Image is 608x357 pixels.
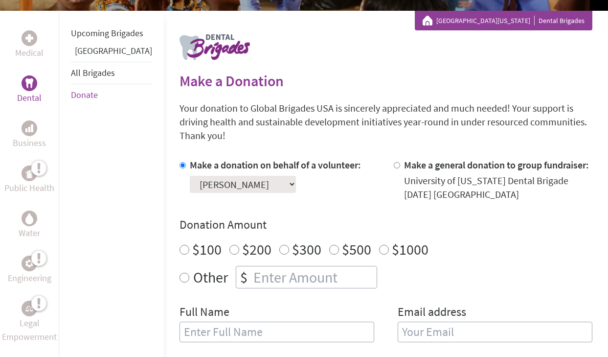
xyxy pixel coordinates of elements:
p: Medical [15,46,44,60]
p: Your donation to Global Brigades USA is sincerely appreciated and much needed! Your support is dr... [180,101,592,143]
p: Water [19,226,40,240]
label: $100 [192,240,222,259]
div: Public Health [22,166,37,181]
div: Medical [22,30,37,46]
a: DentalDental [17,75,42,105]
a: All Brigades [71,67,115,78]
a: BusinessBusiness [13,120,46,150]
input: Your Email [398,322,592,342]
a: MedicalMedical [15,30,44,60]
img: Water [25,213,33,224]
li: Donate [71,84,152,106]
label: Make a general donation to group fundraiser: [404,159,589,171]
label: $200 [242,240,271,259]
label: Email address [398,304,466,322]
a: Donate [71,89,98,100]
input: Enter Full Name [180,322,374,342]
div: Engineering [22,256,37,271]
img: Business [25,124,33,132]
p: Business [13,136,46,150]
label: $300 [292,240,321,259]
h2: Make a Donation [180,72,592,90]
div: $ [236,266,251,288]
a: Public HealthPublic Health [4,166,54,195]
div: Legal Empowerment [22,301,37,316]
label: Full Name [180,304,229,322]
img: logo-dental.png [180,34,250,60]
div: University of [US_STATE] Dental Brigade [DATE] [GEOGRAPHIC_DATA] [404,174,592,201]
img: Dental [25,78,33,88]
a: Upcoming Brigades [71,27,143,39]
a: [GEOGRAPHIC_DATA][US_STATE] [436,16,535,25]
p: Engineering [8,271,51,285]
p: Public Health [4,181,54,195]
li: Panama [71,44,152,62]
a: Legal EmpowermentLegal Empowerment [2,301,57,344]
img: Engineering [25,260,33,267]
p: Legal Empowerment [2,316,57,344]
p: Dental [17,91,42,105]
li: All Brigades [71,62,152,84]
label: Make a donation on behalf of a volunteer: [190,159,361,171]
img: Public Health [25,168,33,178]
input: Enter Amount [251,266,377,288]
li: Upcoming Brigades [71,23,152,44]
label: $1000 [392,240,428,259]
label: Other [193,266,228,288]
img: Medical [25,34,33,42]
div: Business [22,120,37,136]
img: Legal Empowerment [25,306,33,311]
div: Dental Brigades [423,16,585,25]
label: $500 [342,240,371,259]
a: [GEOGRAPHIC_DATA] [75,45,152,56]
div: Dental [22,75,37,91]
h4: Donation Amount [180,217,592,233]
a: EngineeringEngineering [8,256,51,285]
a: WaterWater [19,211,40,240]
div: Water [22,211,37,226]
